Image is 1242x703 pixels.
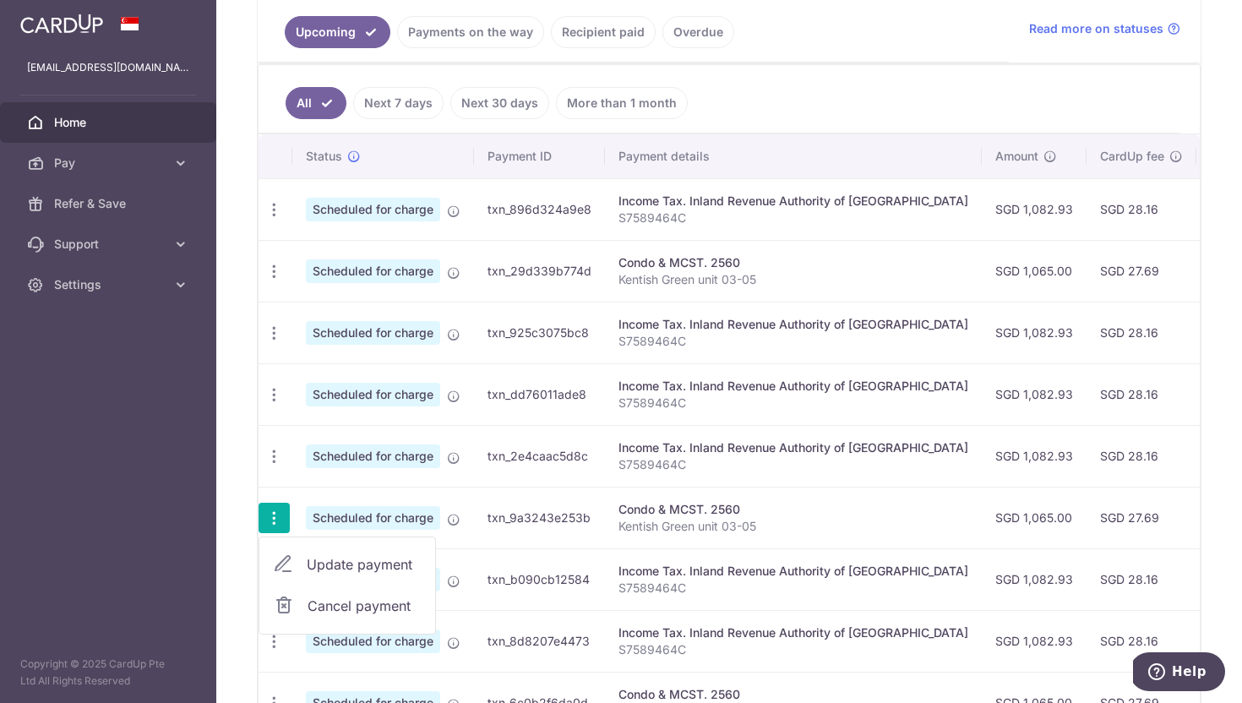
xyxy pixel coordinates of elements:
[618,501,968,518] div: Condo & MCST. 2560
[982,610,1087,672] td: SGD 1,082.93
[618,210,968,226] p: S7589464C
[618,395,968,411] p: S7589464C
[982,178,1087,240] td: SGD 1,082.93
[1087,302,1196,363] td: SGD 28.16
[618,456,968,473] p: S7589464C
[1087,240,1196,302] td: SGD 27.69
[1087,178,1196,240] td: SGD 28.16
[306,148,342,165] span: Status
[306,444,440,468] span: Scheduled for charge
[1029,20,1180,37] a: Read more on statuses
[27,59,189,76] p: [EMAIL_ADDRESS][DOMAIN_NAME]
[474,610,605,672] td: txn_8d8207e4473
[474,363,605,425] td: txn_dd76011ade8
[286,87,346,119] a: All
[618,518,968,535] p: Kentish Green unit 03-05
[1100,148,1164,165] span: CardUp fee
[1029,20,1163,37] span: Read more on statuses
[1087,425,1196,487] td: SGD 28.16
[618,254,968,271] div: Condo & MCST. 2560
[982,425,1087,487] td: SGD 1,082.93
[618,686,968,703] div: Condo & MCST. 2560
[54,236,166,253] span: Support
[618,193,968,210] div: Income Tax. Inland Revenue Authority of [GEOGRAPHIC_DATA]
[982,487,1087,548] td: SGD 1,065.00
[1087,487,1196,548] td: SGD 27.69
[618,580,968,597] p: S7589464C
[474,487,605,548] td: txn_9a3243e253b
[474,302,605,363] td: txn_925c3075bc8
[1087,548,1196,610] td: SGD 28.16
[618,439,968,456] div: Income Tax. Inland Revenue Authority of [GEOGRAPHIC_DATA]
[306,383,440,406] span: Scheduled for charge
[474,548,605,610] td: txn_b090cb12584
[306,321,440,345] span: Scheduled for charge
[556,87,688,119] a: More than 1 month
[618,316,968,333] div: Income Tax. Inland Revenue Authority of [GEOGRAPHIC_DATA]
[618,641,968,658] p: S7589464C
[474,425,605,487] td: txn_2e4caac5d8c
[474,134,605,178] th: Payment ID
[618,271,968,288] p: Kentish Green unit 03-05
[54,155,166,172] span: Pay
[982,240,1087,302] td: SGD 1,065.00
[54,276,166,293] span: Settings
[982,548,1087,610] td: SGD 1,082.93
[551,16,656,48] a: Recipient paid
[618,563,968,580] div: Income Tax. Inland Revenue Authority of [GEOGRAPHIC_DATA]
[474,240,605,302] td: txn_29d339b774d
[54,195,166,212] span: Refer & Save
[618,333,968,350] p: S7589464C
[618,624,968,641] div: Income Tax. Inland Revenue Authority of [GEOGRAPHIC_DATA]
[54,114,166,131] span: Home
[285,16,390,48] a: Upcoming
[662,16,734,48] a: Overdue
[1133,652,1225,695] iframe: Opens a widget where you can find more information
[605,134,982,178] th: Payment details
[353,87,444,119] a: Next 7 days
[20,14,103,34] img: CardUp
[995,148,1038,165] span: Amount
[306,259,440,283] span: Scheduled for charge
[982,302,1087,363] td: SGD 1,082.93
[450,87,549,119] a: Next 30 days
[397,16,544,48] a: Payments on the way
[1087,610,1196,672] td: SGD 28.16
[306,198,440,221] span: Scheduled for charge
[474,178,605,240] td: txn_896d324a9e8
[618,378,968,395] div: Income Tax. Inland Revenue Authority of [GEOGRAPHIC_DATA]
[306,629,440,653] span: Scheduled for charge
[306,506,440,530] span: Scheduled for charge
[982,363,1087,425] td: SGD 1,082.93
[1087,363,1196,425] td: SGD 28.16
